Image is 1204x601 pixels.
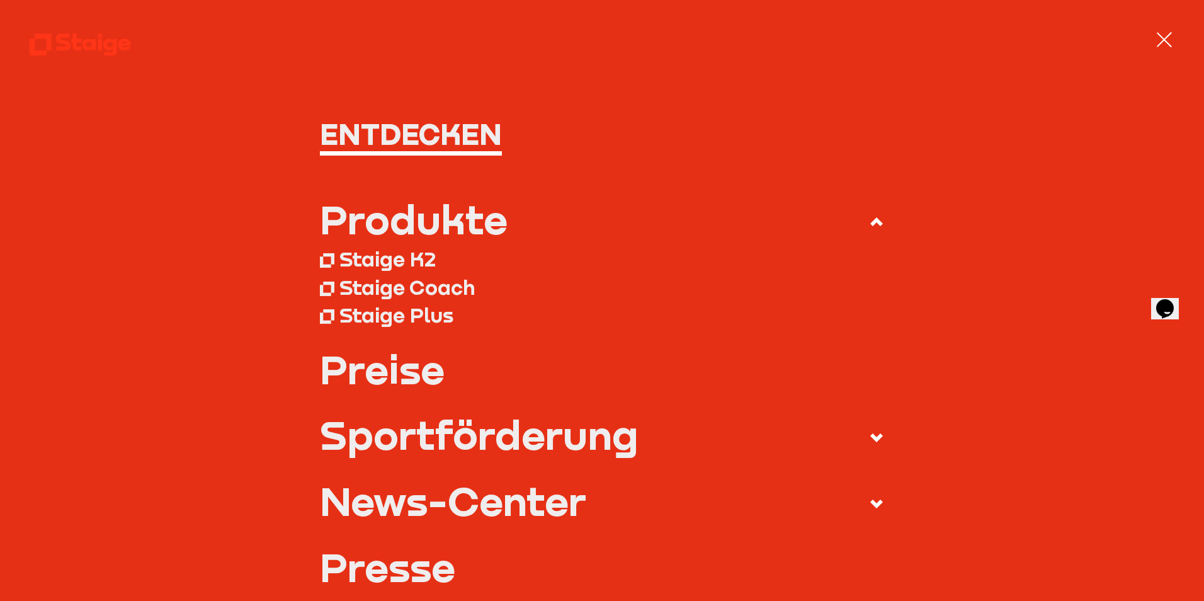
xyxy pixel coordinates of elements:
div: Staige Plus [339,302,453,327]
div: Staige Coach [339,275,475,299]
div: News-Center [320,481,586,520]
iframe: chat widget [1151,282,1191,319]
div: Staige K2 [339,246,436,271]
a: Staige K2 [320,245,885,273]
a: Staige Plus [320,301,885,329]
a: Staige Coach [320,273,885,300]
div: Sportförderung [320,415,639,454]
a: Presse [320,547,885,587]
div: Produkte [320,199,508,239]
a: Preise [320,349,885,389]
